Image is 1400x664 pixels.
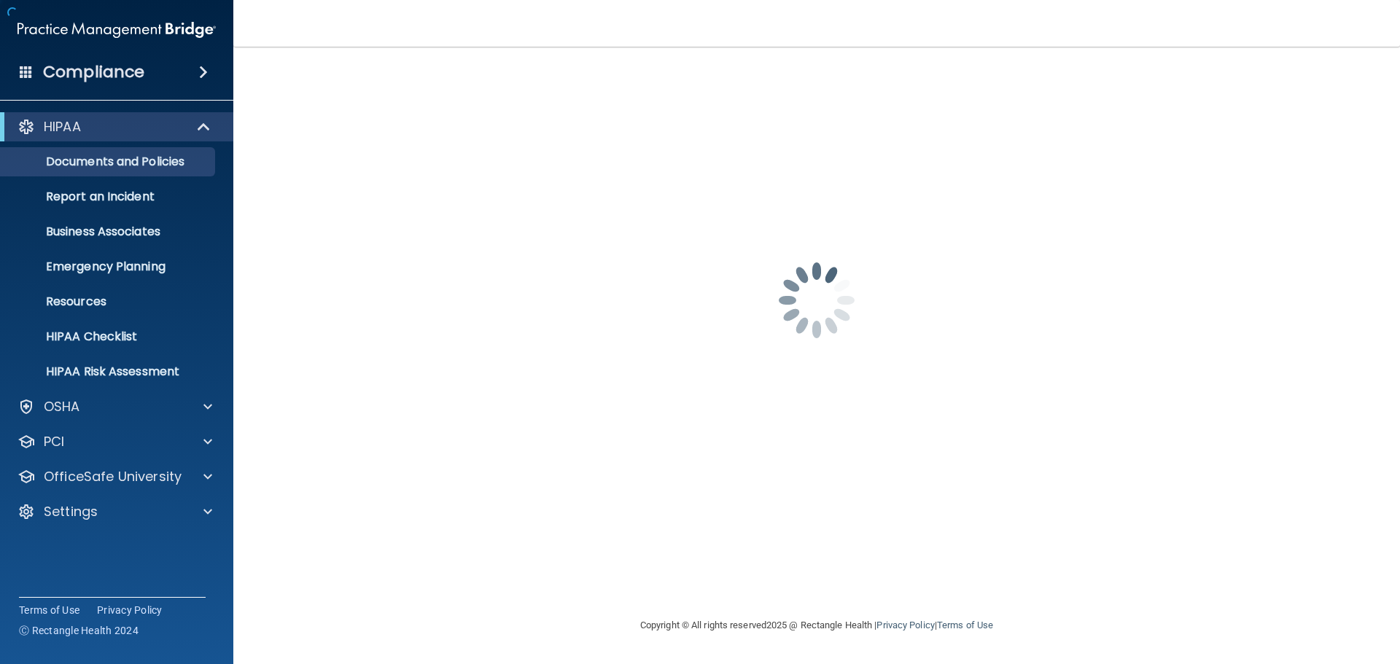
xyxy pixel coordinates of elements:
[9,224,209,239] p: Business Associates
[17,503,212,520] a: Settings
[19,603,79,617] a: Terms of Use
[17,15,216,44] img: PMB logo
[17,118,211,136] a: HIPAA
[43,62,144,82] h4: Compliance
[9,364,209,379] p: HIPAA Risk Assessment
[876,620,934,630] a: Privacy Policy
[744,227,890,373] img: spinner.e123f6fc.gif
[17,398,212,415] a: OSHA
[9,329,209,344] p: HIPAA Checklist
[937,620,993,630] a: Terms of Use
[17,468,212,485] a: OfficeSafe University
[551,602,1083,649] div: Copyright © All rights reserved 2025 @ Rectangle Health | |
[9,259,209,274] p: Emergency Planning
[1148,561,1382,619] iframe: Drift Widget Chat Controller
[44,503,98,520] p: Settings
[19,623,139,638] span: Ⓒ Rectangle Health 2024
[9,294,209,309] p: Resources
[9,190,209,204] p: Report an Incident
[44,433,64,450] p: PCI
[9,155,209,169] p: Documents and Policies
[17,433,212,450] a: PCI
[44,468,182,485] p: OfficeSafe University
[44,118,81,136] p: HIPAA
[97,603,163,617] a: Privacy Policy
[44,398,80,415] p: OSHA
